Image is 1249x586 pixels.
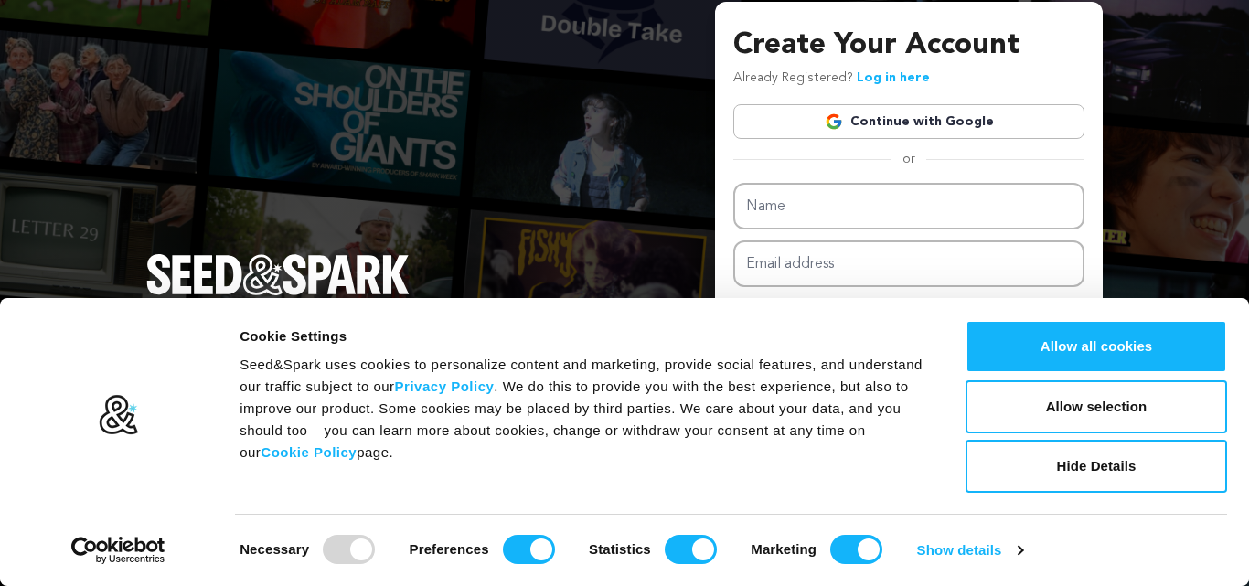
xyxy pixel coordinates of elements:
[891,150,926,168] span: or
[733,104,1084,139] a: Continue with Google
[751,541,817,557] strong: Marketing
[146,254,410,331] a: Seed&Spark Homepage
[966,320,1227,373] button: Allow all cookies
[825,112,843,131] img: Google logo
[410,541,489,557] strong: Preferences
[240,354,924,463] div: Seed&Spark uses cookies to personalize content and marketing, provide social features, and unders...
[261,444,357,460] a: Cookie Policy
[733,24,1084,68] h3: Create Your Account
[966,440,1227,493] button: Hide Details
[733,183,1084,229] input: Name
[857,71,930,84] a: Log in here
[966,380,1227,433] button: Allow selection
[38,537,198,564] a: Usercentrics Cookiebot - opens in a new window
[98,394,139,436] img: logo
[917,537,1023,564] a: Show details
[146,254,410,294] img: Seed&Spark Logo
[733,68,930,90] p: Already Registered?
[589,541,651,557] strong: Statistics
[239,527,240,528] legend: Consent Selection
[395,378,495,394] a: Privacy Policy
[240,541,309,557] strong: Necessary
[240,325,924,347] div: Cookie Settings
[733,240,1084,287] input: Email address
